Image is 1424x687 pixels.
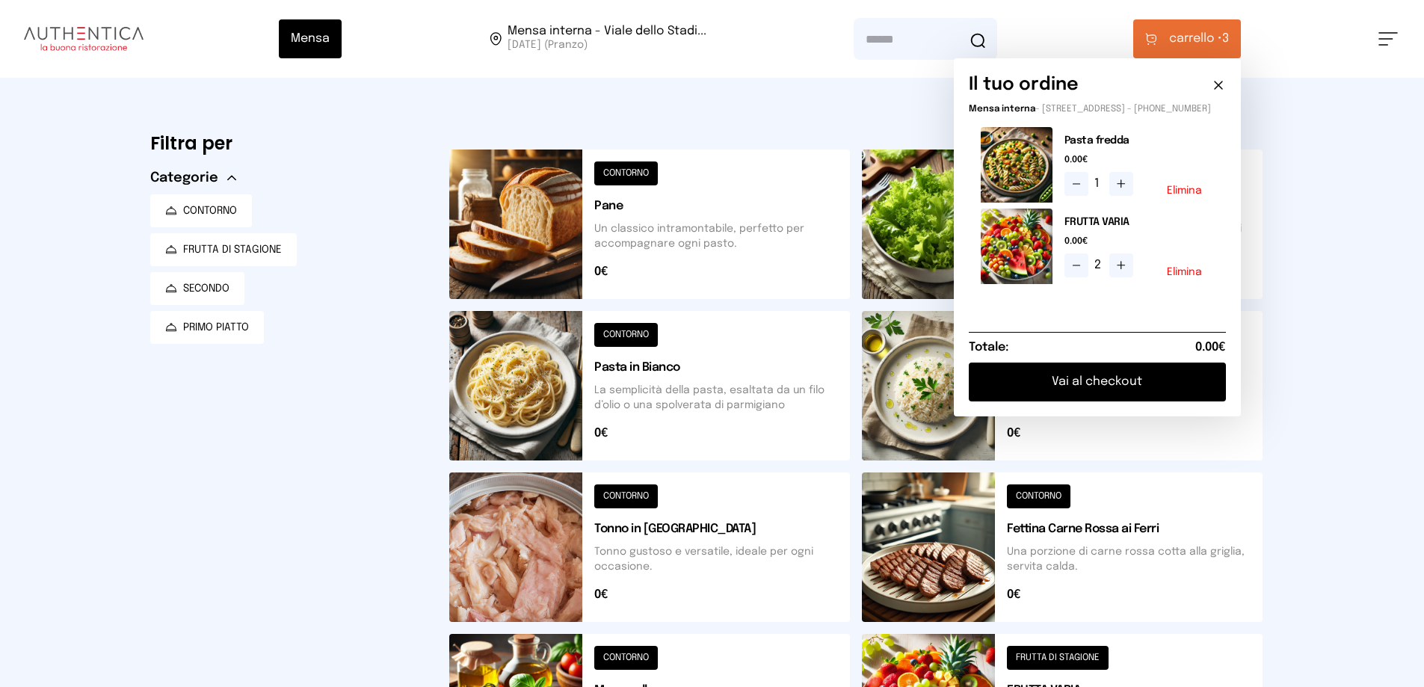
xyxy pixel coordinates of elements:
[1064,133,1214,148] h2: Pasta fredda
[183,320,249,335] span: PRIMO PIATTO
[150,233,297,266] button: FRUTTA DI STAGIONE
[183,281,229,296] span: SECONDO
[969,105,1035,114] span: Mensa interna
[150,132,425,155] h6: Filtra per
[150,167,218,188] span: Categorie
[279,19,342,58] button: Mensa
[969,339,1008,357] h6: Totale:
[969,103,1226,115] p: - [STREET_ADDRESS] - [PHONE_NUMBER]
[508,25,706,52] span: Viale dello Stadio, 77, 05100 Terni TR, Italia
[183,203,237,218] span: CONTORNO
[969,363,1226,401] button: Vai al checkout
[1167,185,1202,196] button: Elimina
[1195,339,1226,357] span: 0.00€
[508,37,706,52] span: [DATE] (Pranzo)
[150,272,244,305] button: SECONDO
[24,27,144,51] img: logo.8f33a47.png
[1133,19,1241,58] button: carrello •3
[969,73,1079,97] h6: Il tuo ordine
[1169,30,1222,48] span: carrello •
[1064,215,1214,229] h2: FRUTTA VARIA
[150,311,264,344] button: PRIMO PIATTO
[1094,256,1103,274] span: 2
[1064,235,1214,247] span: 0.00€
[981,209,1052,284] img: media
[1094,175,1103,193] span: 1
[1064,154,1214,166] span: 0.00€
[1167,267,1202,277] button: Elimina
[150,194,252,227] button: CONTORNO
[150,167,236,188] button: Categorie
[183,242,282,257] span: FRUTTA DI STAGIONE
[981,127,1052,203] img: media
[1169,30,1229,48] span: 3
